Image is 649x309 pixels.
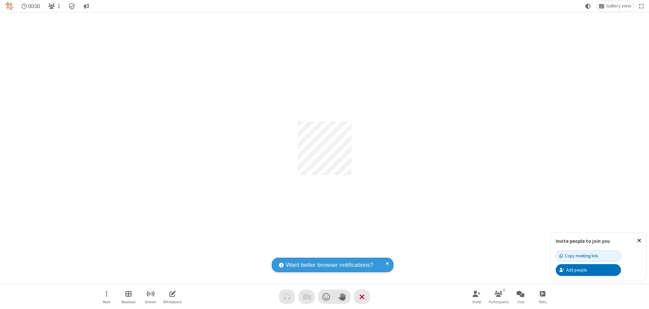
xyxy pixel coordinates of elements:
[596,1,634,11] button: Change layout
[118,287,139,306] button: Manage Breakout Rooms
[66,1,78,11] div: Meeting details Encryption enabled
[517,300,525,304] span: Chat
[45,1,63,11] button: Open participant list
[354,289,370,304] button: End or leave meeting
[19,1,43,11] div: Timer
[501,287,507,293] div: 1
[606,3,631,9] span: Gallery view
[28,3,40,9] span: 00:00
[163,300,182,304] span: Whiteboard
[5,2,14,10] img: QA Selenium DO NOT DELETE OR CHANGE
[57,3,60,9] span: 1
[556,238,610,244] label: Invite people to join you
[488,287,509,306] button: Open participant list
[636,1,647,11] button: Fullscreen
[334,289,351,304] button: Raise hand
[632,232,646,249] button: Close popover
[140,287,161,306] button: Start streaming
[318,289,334,304] button: Send a reaction
[539,300,546,304] span: Polls
[103,300,110,304] span: More
[162,287,183,306] button: Open shared whiteboard
[472,300,481,304] span: Invite
[279,289,295,304] button: Audio problem - check your Internet connection or call by phone
[96,287,117,306] button: Open menu
[510,287,531,306] button: Open chat
[298,289,315,304] button: Video
[145,300,156,304] span: Stream
[466,287,487,306] button: Invite participants (⌘+Shift+I)
[489,300,509,304] span: Participants
[81,1,92,11] button: Conversation
[583,1,594,11] button: Using system theme
[556,264,621,276] button: Add people
[556,250,621,262] button: Copy meeting link
[286,261,373,270] span: Want better browser notifications?
[532,287,553,306] button: Open poll
[559,253,598,259] div: Copy meeting link
[121,300,136,304] span: Breakout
